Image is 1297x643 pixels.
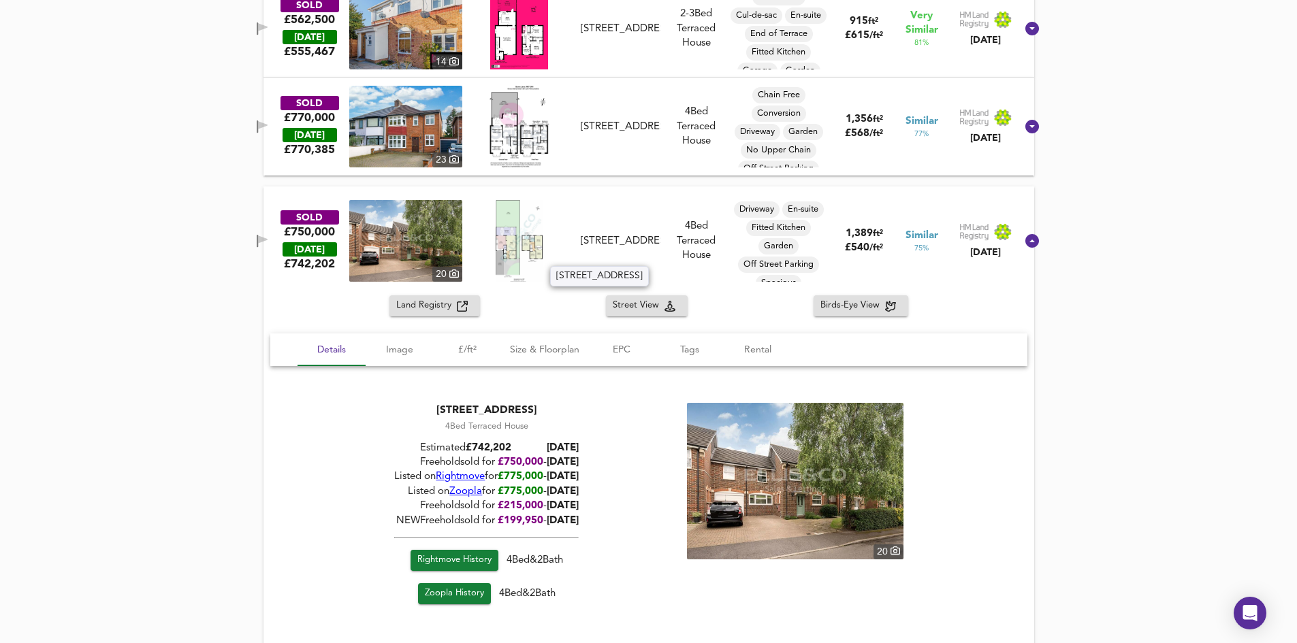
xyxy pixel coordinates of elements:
[664,342,716,359] span: Tags
[732,342,784,359] span: Rental
[263,186,1034,295] div: SOLD£750,000 [DATE]£742,202property thumbnail 20 Floorplan[STREET_ADDRESS]4Bed Terraced HouseDriv...
[758,240,799,252] span: Garden
[666,105,727,148] div: 4 Bed Terraced House
[510,342,579,359] span: Size & Floorplan
[758,238,799,254] div: Garden
[374,342,426,359] span: Image
[686,403,903,559] a: property thumbnail 20
[284,44,335,59] span: £ 555,467
[394,441,579,455] div: Estimated
[613,298,664,314] span: Street View
[432,152,462,167] div: 23
[686,403,903,559] img: property thumbnail
[906,114,938,129] span: Similar
[349,86,462,167] img: property thumbnail
[959,246,1012,259] div: [DATE]
[547,487,579,497] span: [DATE]
[735,124,780,140] div: Driveway
[738,161,819,177] div: Off Street Parking
[734,203,780,216] span: Driveway
[873,544,903,559] div: 20
[734,201,780,218] div: Driveway
[1234,597,1266,629] div: Open Intercom Messenger
[756,275,801,291] div: Spacious
[281,210,339,225] div: SOLD
[547,501,579,512] span: [DATE]
[263,78,1034,176] div: SOLD£770,000 [DATE]£770,385property thumbnail 23 Floorplan[STREET_ADDRESS]4Bed Terraced HouseChai...
[498,487,543,497] span: £775,000
[1024,20,1040,37] svg: Show Details
[741,144,816,156] span: No Upper Chain
[449,487,482,497] span: Zoopla
[746,46,811,59] span: Fitted Kitchen
[738,257,819,273] div: Off Street Parking
[746,44,811,61] div: Fitted Kitchen
[846,114,873,125] span: 1,356
[959,223,1012,241] img: Land Registry
[498,501,543,512] span: £ 215,000
[394,470,579,484] div: Listed on for -
[349,200,462,282] img: property thumbnail
[959,11,1012,29] img: Land Registry
[349,86,462,167] a: property thumbnail 23
[745,26,813,42] div: End of Terrace
[914,243,929,254] span: 75 %
[283,242,337,257] div: [DATE]
[666,219,727,263] div: 4 Bed Terraced House
[782,201,824,218] div: En-suite
[869,129,883,138] span: / ft²
[737,65,778,77] span: Garage
[845,31,883,41] span: £ 615
[959,33,1012,47] div: [DATE]
[738,163,819,175] span: Off Street Parking
[284,12,335,27] div: £562,500
[780,63,820,79] div: Garden
[547,472,579,482] span: [DATE]
[575,120,665,134] div: 15 Bunns Lane, NW7 2DX
[735,126,780,138] span: Driveway
[906,229,938,243] span: Similar
[394,550,579,583] div: 4 Bed & 2 Bath
[284,257,335,271] span: £ 742,202
[845,243,883,253] span: £ 540
[873,115,883,124] span: ft²
[396,298,457,314] span: Land Registry
[581,234,660,248] div: [STREET_ADDRESS]
[868,17,878,26] span: ft²
[666,7,727,50] div: Terraced House
[782,203,824,216] span: En-suite
[756,277,801,289] span: Spacious
[752,105,806,122] div: Conversion
[547,457,579,467] span: [DATE]
[596,342,647,359] span: EPC
[394,421,579,433] div: 4 Bed Terraced House
[783,124,823,140] div: Garden
[738,259,819,271] span: Off Street Parking
[869,31,883,40] span: / ft²
[442,342,494,359] span: £/ft²
[869,244,883,252] span: / ft²
[914,129,929,139] span: 77 %
[873,229,883,238] span: ft²
[752,108,806,120] span: Conversion
[489,86,550,167] img: Floorplan
[349,200,462,282] a: property thumbnail 20
[746,220,811,236] div: Fitted Kitchen
[284,225,335,240] div: £750,000
[745,28,813,40] span: End of Terrace
[417,583,490,604] a: Zoopla History
[783,126,823,138] span: Garden
[820,298,885,314] span: Birds-Eye View
[731,7,782,24] div: Cul-de-sac
[1024,118,1040,135] svg: Show Details
[959,131,1012,145] div: [DATE]
[498,516,543,526] span: £ 199,950
[466,443,511,453] span: £ 742,202
[410,550,498,571] a: Rightmove History
[432,267,462,282] div: 20
[731,10,782,22] span: Cul-de-sac
[432,54,462,69] div: 14
[284,110,335,125] div: £770,000
[914,37,929,48] span: 81 %
[959,109,1012,127] img: Land Registry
